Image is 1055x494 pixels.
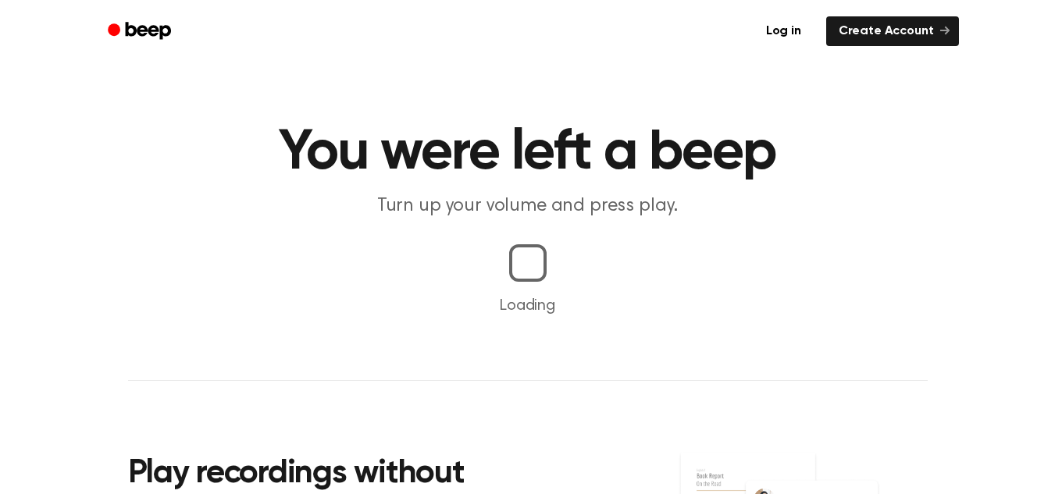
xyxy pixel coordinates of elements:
p: Turn up your volume and press play. [228,194,828,219]
h1: You were left a beep [128,125,928,181]
a: Create Account [826,16,959,46]
p: Loading [19,294,1036,318]
a: Beep [97,16,185,47]
a: Log in [750,13,817,49]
